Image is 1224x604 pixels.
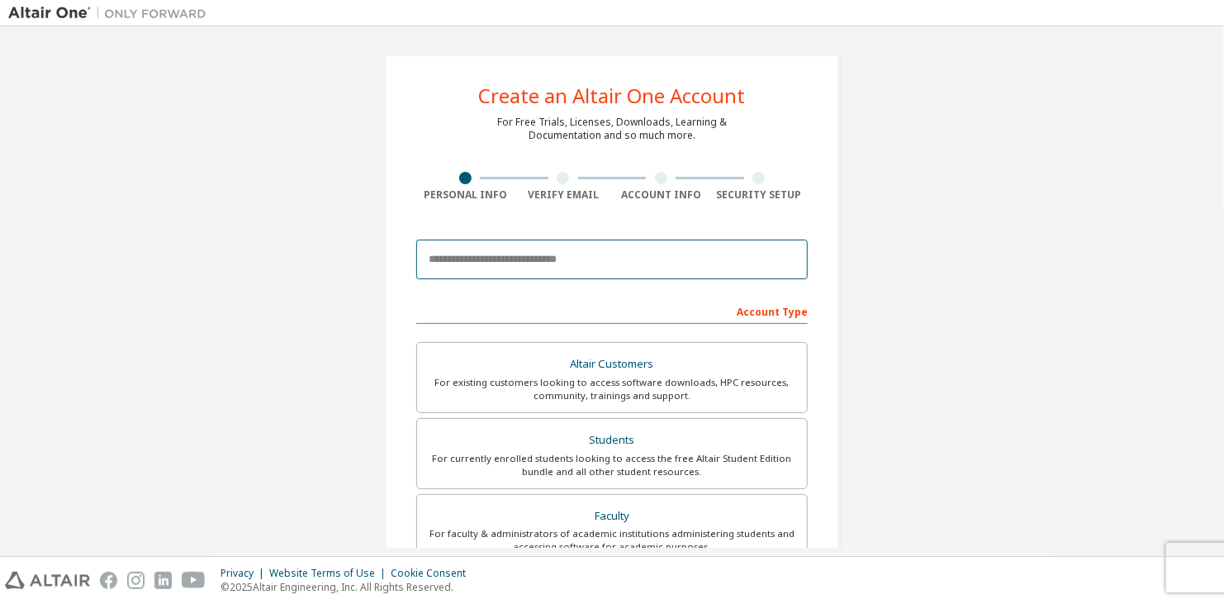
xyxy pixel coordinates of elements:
img: Altair One [8,5,215,21]
img: youtube.svg [182,572,206,589]
div: Account Type [416,297,808,324]
div: Altair Customers [427,353,797,376]
div: For currently enrolled students looking to access the free Altair Student Edition bundle and all ... [427,452,797,478]
img: facebook.svg [100,572,117,589]
div: For faculty & administrators of academic institutions administering students and accessing softwa... [427,527,797,554]
img: instagram.svg [127,572,145,589]
div: Privacy [221,567,269,580]
div: Website Terms of Use [269,567,391,580]
div: Faculty [427,505,797,528]
div: Cookie Consent [391,567,476,580]
div: Verify Email [515,188,613,202]
div: Security Setup [710,188,809,202]
div: Create an Altair One Account [479,86,746,106]
p: © 2025 Altair Engineering, Inc. All Rights Reserved. [221,580,476,594]
div: Account Info [612,188,710,202]
div: Students [427,429,797,452]
div: For existing customers looking to access software downloads, HPC resources, community, trainings ... [427,376,797,402]
img: altair_logo.svg [5,572,90,589]
img: linkedin.svg [154,572,172,589]
div: For Free Trials, Licenses, Downloads, Learning & Documentation and so much more. [497,116,727,142]
div: Personal Info [416,188,515,202]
